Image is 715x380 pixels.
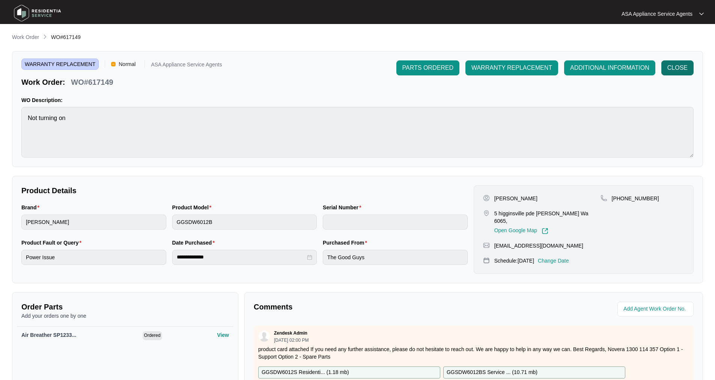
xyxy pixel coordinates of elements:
label: Brand [21,204,42,211]
p: [DATE] 02:00 PM [274,338,309,342]
button: PARTS ORDERED [396,60,459,75]
p: Product Details [21,185,468,196]
textarea: Not turning on [21,107,694,158]
span: Normal [116,59,138,70]
span: WARRANTY REPLACEMENT [471,63,552,72]
span: ADDITIONAL INFORMATION [570,63,649,72]
p: Work Order [12,33,39,41]
p: GGSDW6012BS Service ... ( 10.71 mb ) [447,368,537,377]
input: Product Fault or Query [21,250,166,265]
img: user.svg [259,330,270,342]
input: Add Agent Work Order No. [623,305,689,314]
span: WARRANTY REPLACEMENT [21,59,99,70]
img: map-pin [483,257,490,264]
input: Date Purchased [177,253,306,261]
input: Serial Number [323,215,468,230]
img: map-pin [483,210,490,216]
img: map-pin [483,242,490,249]
p: GGSDW6012S Residenti... ( 1.18 mb ) [262,368,349,377]
input: Product Model [172,215,317,230]
span: Ordered [143,331,162,340]
p: product card attached If you need any further assistance, please do not hesitate to reach out. We... [258,345,689,360]
p: WO#617149 [71,77,113,87]
a: Open Google Map [494,228,548,234]
button: ADDITIONAL INFORMATION [564,60,655,75]
img: Link-External [542,228,548,234]
p: WO Description: [21,96,694,104]
p: Zendesk Admin [274,330,307,336]
p: [PHONE_NUMBER] [612,195,659,202]
img: map-pin [601,195,607,201]
img: user-pin [483,195,490,201]
button: WARRANTY REPLACEMENT [465,60,558,75]
img: chevron-right [42,34,48,40]
button: CLOSE [661,60,694,75]
label: Serial Number [323,204,364,211]
img: Vercel Logo [111,62,116,66]
a: Work Order [11,33,41,42]
label: Date Purchased [172,239,218,246]
p: Schedule: [DATE] [494,257,534,264]
p: [PERSON_NAME] [494,195,537,202]
p: ASA Appliance Service Agents [622,10,692,18]
p: Order Parts [21,302,229,312]
span: WO#617149 [51,34,81,40]
img: dropdown arrow [699,12,704,16]
p: Add your orders one by one [21,312,229,320]
p: [EMAIL_ADDRESS][DOMAIN_NAME] [494,242,583,249]
label: Purchased From [323,239,370,246]
span: Air Breather SP1233... [21,332,76,338]
img: residentia service logo [11,2,64,24]
input: Brand [21,215,166,230]
p: ASA Appliance Service Agents [151,62,222,70]
span: CLOSE [667,63,688,72]
p: Work Order: [21,77,65,87]
span: PARTS ORDERED [402,63,453,72]
p: 5 higginsville pde [PERSON_NAME] Wa 6065, [494,210,601,225]
p: View [217,331,229,339]
p: Change Date [538,257,569,264]
p: Comments [254,302,468,312]
label: Product Fault or Query [21,239,84,246]
label: Product Model [172,204,215,211]
input: Purchased From [323,250,468,265]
